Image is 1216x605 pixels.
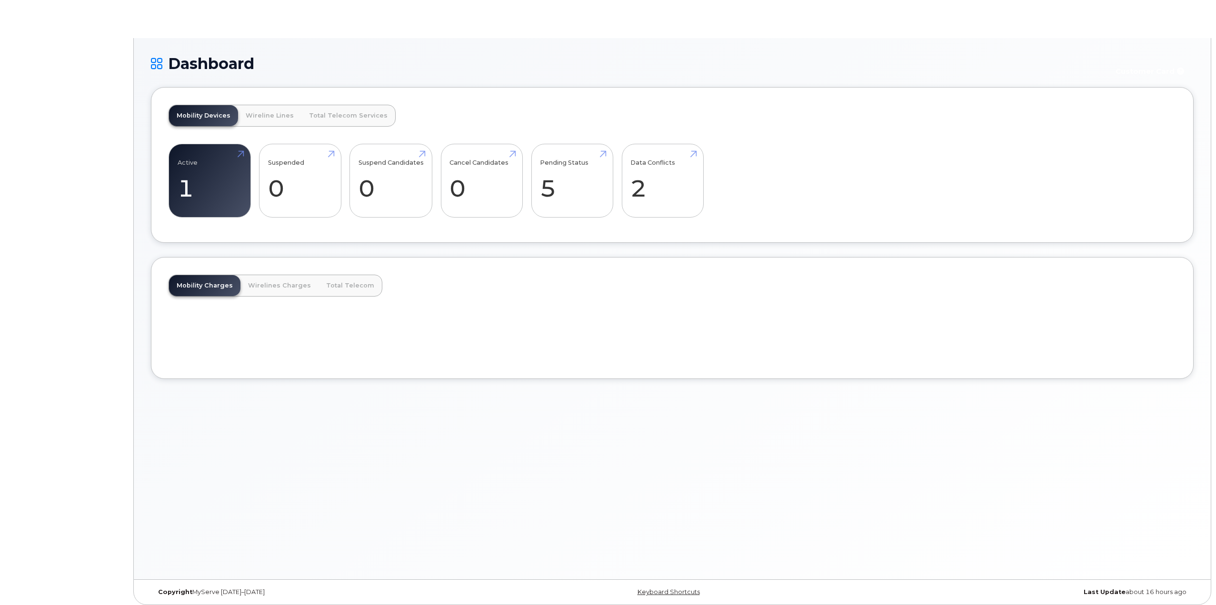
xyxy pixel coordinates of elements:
a: Mobility Devices [169,105,238,126]
a: Total Telecom [319,275,382,296]
a: Suspended 0 [268,149,332,212]
strong: Copyright [158,588,192,595]
h1: Dashboard [151,55,1103,72]
a: Active 1 [178,149,242,212]
a: Suspend Candidates 0 [359,149,424,212]
a: Pending Status 5 [540,149,604,212]
a: Keyboard Shortcuts [638,588,700,595]
strong: Last Update [1084,588,1126,595]
div: MyServe [DATE]–[DATE] [151,588,498,596]
a: Wirelines Charges [240,275,319,296]
a: Cancel Candidates 0 [449,149,514,212]
a: Mobility Charges [169,275,240,296]
a: Wireline Lines [238,105,301,126]
a: Total Telecom Services [301,105,395,126]
div: about 16 hours ago [846,588,1194,596]
a: Data Conflicts 2 [630,149,695,212]
button: Customer Card [1108,63,1194,79]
